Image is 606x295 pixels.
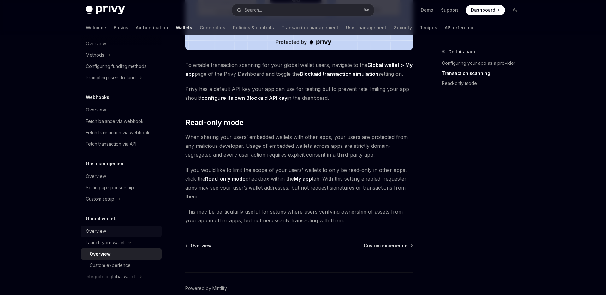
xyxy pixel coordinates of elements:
[86,273,136,280] div: Integrate a global wallet
[86,195,114,203] div: Custom setup
[86,117,144,125] div: Fetch balance via webhook
[81,104,162,116] a: Overview
[114,20,128,35] a: Basics
[86,239,125,246] div: Launch your wallet
[185,61,413,78] span: To enable transaction scanning for your global wallet users, navigate to the page of the Privy Da...
[136,20,168,35] a: Authentication
[445,20,475,35] a: API reference
[86,129,150,136] div: Fetch transaction via webhook
[244,6,262,14] div: Search...
[466,5,505,15] a: Dashboard
[81,116,162,127] a: Fetch balance via webhook
[300,71,378,77] strong: Blockaid transaction simulation
[86,20,106,35] a: Welcome
[185,133,413,159] span: When sharing your users’ embedded wallets with other apps, your users are protected from any mali...
[364,243,407,249] span: Custom experience
[176,20,192,35] a: Wallets
[201,95,287,101] strong: configure its own Blockaid API key
[282,20,338,35] a: Transaction management
[81,127,162,138] a: Fetch transaction via webhook
[86,172,106,180] div: Overview
[186,243,212,249] a: Overview
[185,207,413,225] span: This may be particularly useful for setups where users verifying ownership of assets from your ap...
[86,160,125,167] h5: Gas management
[442,78,525,88] a: Read-only mode
[200,20,225,35] a: Connectors
[81,248,162,260] a: Overview
[90,250,111,258] div: Overview
[364,243,412,249] a: Custom experience
[86,93,109,101] h5: Webhooks
[510,5,520,15] button: Toggle dark mode
[86,140,136,148] div: Fetch transaction via API
[441,7,458,13] a: Support
[448,48,477,56] span: On this page
[90,262,131,269] div: Custom experience
[81,138,162,150] a: Fetch transaction via API
[81,260,162,271] a: Custom experience
[185,62,413,77] a: Global wallet > My app
[294,176,312,182] a: My app
[86,6,125,15] img: dark logo
[185,85,413,102] span: Privy has a default API key your app can use for testing but to prevent rate limiting your app sh...
[185,285,227,292] a: Powered by Mintlify
[205,176,246,182] strong: Read-only mode
[232,4,374,16] button: Search...⌘K
[86,106,106,114] div: Overview
[86,74,136,81] div: Prompting users to fund
[442,58,525,68] a: Configuring your app as a provider
[346,20,386,35] a: User management
[81,182,162,193] a: Setting up sponsorship
[86,227,106,235] div: Overview
[185,117,244,128] span: Read-only mode
[86,51,104,59] div: Methods
[394,20,412,35] a: Security
[471,7,495,13] span: Dashboard
[81,61,162,72] a: Configuring funding methods
[419,20,437,35] a: Recipes
[86,215,118,222] h5: Global wallets
[86,63,146,70] div: Configuring funding methods
[185,166,413,201] span: If you would like to limit the scope of your users’ wallets to only be read-only in other apps, c...
[86,184,134,191] div: Setting up sponsorship
[363,8,370,13] span: ⌘ K
[81,226,162,237] a: Overview
[233,20,274,35] a: Policies & controls
[442,68,525,78] a: Transaction scanning
[81,171,162,182] a: Overview
[191,243,212,249] span: Overview
[421,7,433,13] a: Demo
